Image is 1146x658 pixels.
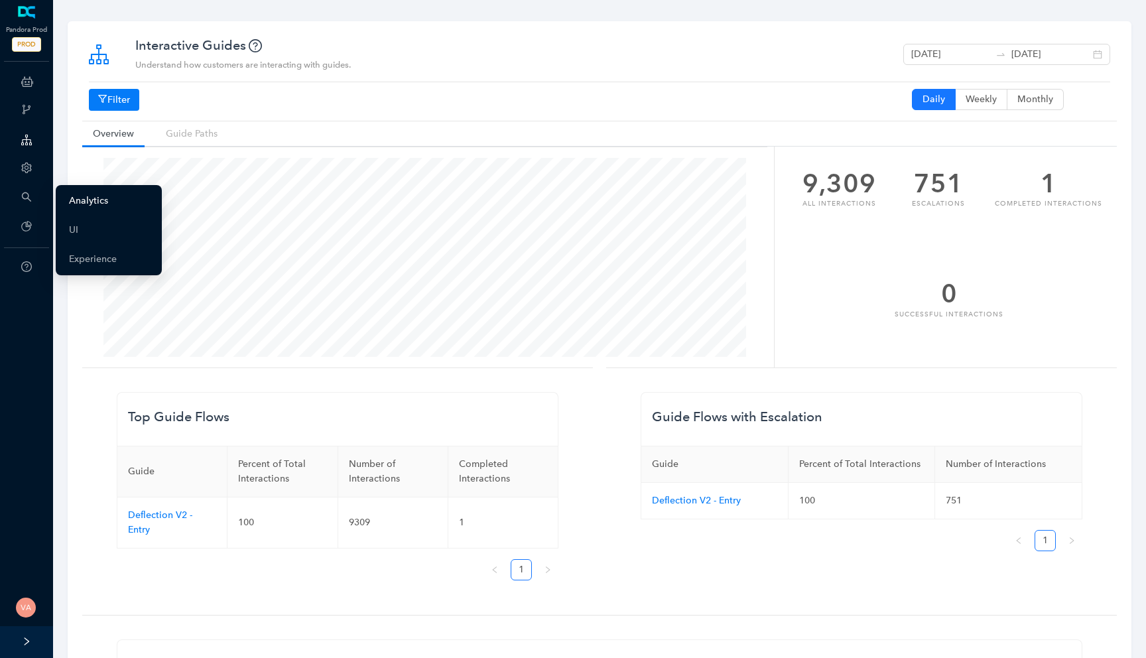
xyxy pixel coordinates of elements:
[448,497,558,549] td: 1
[537,559,558,580] button: right
[1068,537,1076,545] span: right
[135,37,351,53] h5: Interactive Guides
[21,104,32,115] span: branches
[135,58,351,71] div: Understand how customers are interacting with guides.
[941,278,958,309] div: 0
[1035,530,1056,551] li: 1
[155,121,228,146] a: Guide Paths
[1061,530,1082,551] button: right
[227,497,338,549] td: 100
[484,559,505,580] button: left
[1008,530,1029,551] li: Previous Page
[511,559,532,580] li: 1
[128,509,192,535] a: Deflection V2 - Entry
[544,566,552,574] span: right
[16,598,36,618] img: 5c5f7907468957e522fad195b8a1453a
[796,198,882,208] div: All Interactions
[935,446,1082,483] th: Number of Interactions
[338,446,448,497] th: Number of Interactions
[128,403,547,425] h5: Top Guide Flows
[89,89,139,110] button: Filter
[995,198,1102,208] div: Completed Interactions
[789,483,936,519] td: 100
[1035,531,1055,551] a: 1
[895,198,982,208] div: Escalations
[69,246,117,273] a: Experience
[491,566,499,574] span: left
[914,168,964,199] div: 751
[923,94,945,105] span: Daily
[1017,94,1053,105] span: Monthly
[802,168,876,199] div: 9,309
[935,483,1082,519] td: 751
[1041,168,1057,199] div: 1
[995,49,1006,60] span: swap-right
[484,559,505,580] li: Previous Page
[1011,47,1090,62] input: End date
[1015,537,1023,545] span: left
[338,497,448,549] td: 9309
[537,559,558,580] li: Next Page
[652,495,741,506] a: Deflection V2 - Entry
[82,121,145,146] a: Overview
[448,446,558,497] th: Completed Interactions
[1008,530,1029,551] button: left
[227,446,338,497] th: Percent of Total Interactions
[69,188,108,214] a: Analytics
[652,403,1071,425] h5: Guide Flows with Escalation
[21,163,32,173] span: setting
[641,446,789,483] th: Guide
[895,309,1003,319] div: Successful Interactions
[21,221,32,231] span: pie-chart
[12,37,41,52] span: PROD
[21,261,32,272] span: question-circle
[966,94,997,105] span: Weekly
[69,217,78,243] a: UI
[117,446,227,497] th: Guide
[1061,530,1082,551] li: Next Page
[789,446,936,483] th: Percent of Total Interactions
[995,49,1006,60] span: to
[911,47,990,62] input: Start date
[511,560,531,580] a: 1
[249,39,262,52] span: question-circle
[21,192,32,202] span: search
